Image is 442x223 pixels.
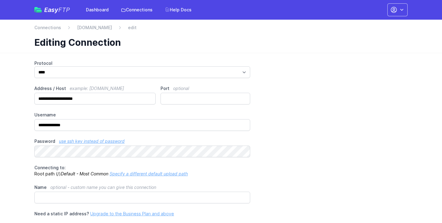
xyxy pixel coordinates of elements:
[34,7,70,13] a: EasyFTP
[128,25,137,31] span: edit
[34,165,250,177] p: Root path (/)
[50,185,156,190] span: optional - custom name you can give this connection
[34,138,250,144] label: Password
[117,4,156,15] a: Connections
[77,25,112,31] a: [DOMAIN_NAME]
[34,112,250,118] label: Username
[58,6,70,14] span: FTP
[161,4,195,15] a: Help Docs
[34,165,66,170] span: Connecting to:
[173,86,189,91] span: optional
[70,86,124,91] span: example: [DOMAIN_NAME]
[59,139,125,144] a: use ssh key instead of password
[82,4,112,15] a: Dashboard
[34,211,89,216] span: Need a static IP address?
[34,85,156,92] label: Address / Host
[34,60,250,66] label: Protocol
[90,211,174,216] a: Upgrade to the Business Plan and above
[61,171,108,176] i: Default - Most Common
[44,7,70,13] span: Easy
[34,25,61,31] a: Connections
[34,7,42,13] img: easyftp_logo.png
[110,171,188,176] a: Specify a different default upload path
[161,85,250,92] label: Port
[34,37,403,48] h1: Editing Connection
[34,184,250,190] label: Name
[34,25,408,34] nav: Breadcrumb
